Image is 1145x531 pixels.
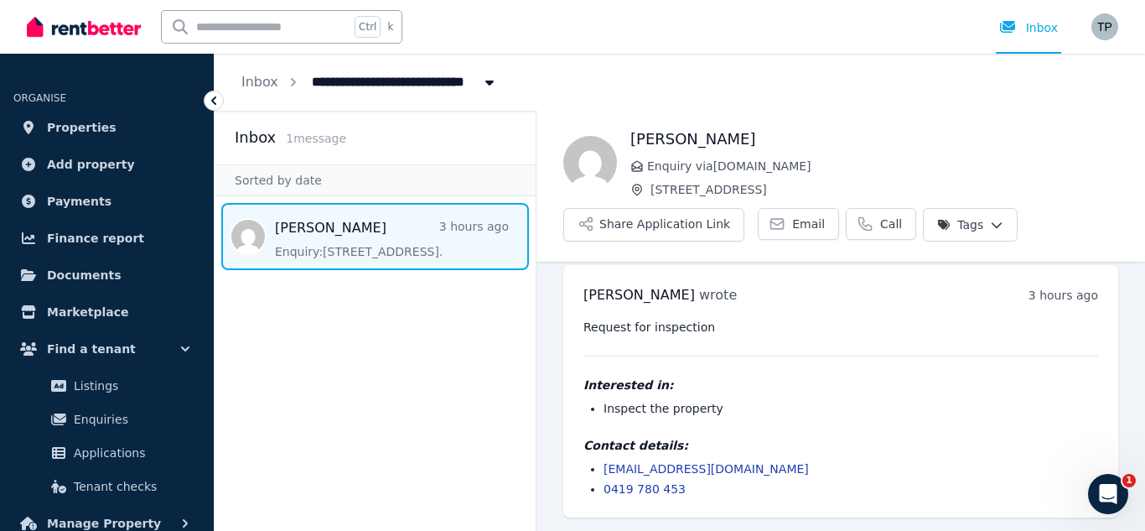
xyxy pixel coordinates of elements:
[215,54,525,111] nav: Breadcrumb
[13,92,66,104] span: ORGANISE
[604,482,686,496] a: 0419 780 453
[47,117,117,138] span: Properties
[20,470,194,503] a: Tenant checks
[74,443,187,463] span: Applications
[74,376,187,396] span: Listings
[13,258,200,292] a: Documents
[47,154,135,174] span: Add property
[215,164,536,196] div: Sorted by date
[47,302,128,322] span: Marketplace
[937,216,983,233] span: Tags
[13,148,200,181] a: Add property
[13,295,200,329] a: Marketplace
[47,191,111,211] span: Payments
[880,216,902,232] span: Call
[647,158,1118,174] span: Enquiry via [DOMAIN_NAME]
[604,400,1098,417] li: Inspect the property
[13,332,200,366] button: Find a tenant
[355,16,381,38] span: Ctrl
[47,228,144,248] span: Finance report
[792,216,825,232] span: Email
[583,437,1098,454] h4: Contact details:
[923,208,1018,242] button: Tags
[1028,289,1098,302] time: 3 hours ago
[47,265,122,285] span: Documents
[13,185,200,218] a: Payments
[215,196,536,277] nav: Message list
[604,462,809,476] a: [EMAIL_ADDRESS][DOMAIN_NAME]
[275,218,509,260] a: [PERSON_NAME]3 hours agoEnquiry:[STREET_ADDRESS].
[13,221,200,255] a: Finance report
[235,126,276,149] h2: Inbox
[650,181,1118,198] span: [STREET_ADDRESS]
[583,319,1098,336] pre: Request for inspection
[47,339,136,359] span: Find a tenant
[20,436,194,470] a: Applications
[13,111,200,144] a: Properties
[241,74,278,90] a: Inbox
[20,403,194,436] a: Enquiries
[583,287,695,303] span: [PERSON_NAME]
[1091,13,1118,40] img: Tamara Pratt
[286,132,346,145] span: 1 message
[699,287,737,303] span: wrote
[1088,474,1128,514] iframe: Intercom live chat
[758,208,839,240] a: Email
[563,136,617,190] img: Roger
[583,377,1098,393] h4: Interested in:
[387,20,393,34] span: k
[563,208,744,242] button: Share Application Link
[999,19,1058,36] div: Inbox
[74,409,187,429] span: Enquiries
[630,128,1118,151] h1: [PERSON_NAME]
[1122,474,1136,487] span: 1
[846,208,916,240] a: Call
[74,476,187,497] span: Tenant checks
[20,369,194,403] a: Listings
[27,14,141,39] img: RentBetter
